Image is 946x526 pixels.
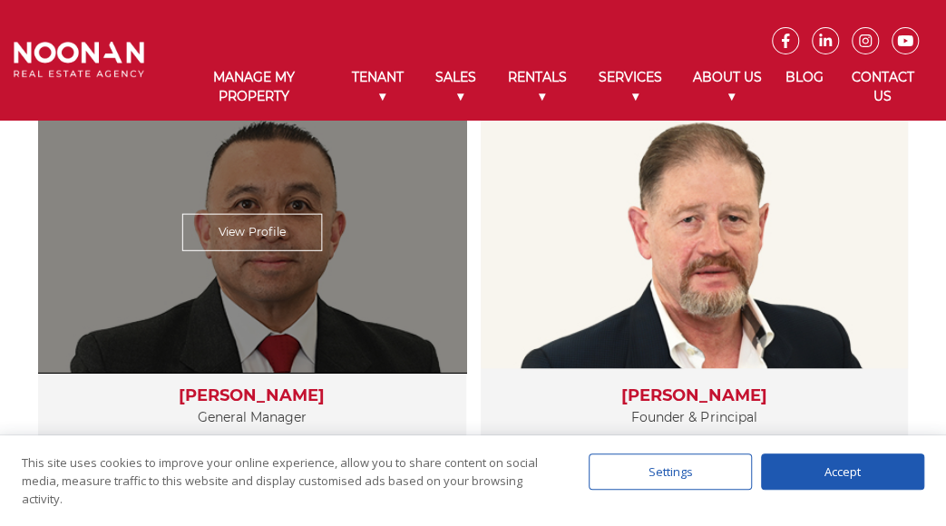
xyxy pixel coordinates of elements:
p: General Manager [56,406,448,429]
a: Manage My Property [171,54,336,120]
a: About Us [678,54,775,120]
div: Settings [589,453,752,490]
h3: [PERSON_NAME] [499,386,891,406]
h3: [PERSON_NAME] [56,386,448,406]
a: Tenant [336,54,419,120]
a: Rentals [492,54,582,120]
div: Accept [761,453,924,490]
a: Blog [776,54,833,101]
p: Founder & Principal [499,406,891,429]
a: Services [582,54,678,120]
a: Contact Us [833,54,932,120]
a: Sales [419,54,492,120]
a: View Profile [182,214,323,251]
div: This site uses cookies to improve your online experience, allow you to share content on social me... [22,453,552,508]
img: Noonan Real Estate Agency [14,42,144,78]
